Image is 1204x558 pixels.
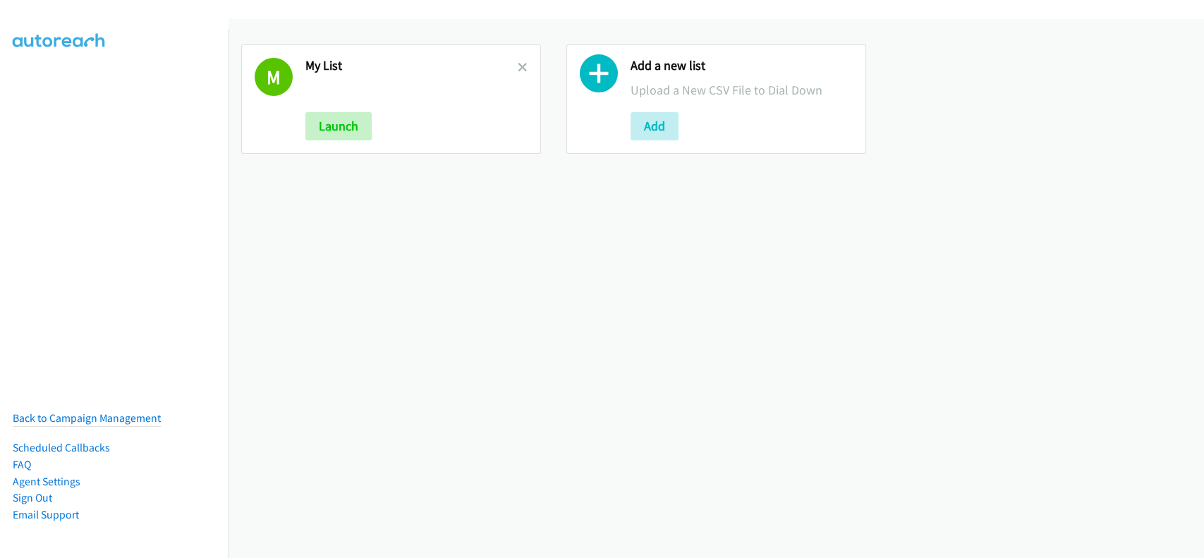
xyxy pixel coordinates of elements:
a: Back to Campaign Management [13,411,161,425]
button: Add [631,112,679,140]
h2: My List [305,58,518,74]
h1: M [255,58,293,96]
a: Email Support [13,508,79,521]
a: Scheduled Callbacks [13,441,110,454]
p: Upload a New CSV File to Dial Down [631,80,853,99]
h2: Add a new list [631,58,853,74]
a: Agent Settings [13,475,80,488]
a: Sign Out [13,491,52,504]
a: FAQ [13,458,31,471]
button: Launch [305,112,372,140]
